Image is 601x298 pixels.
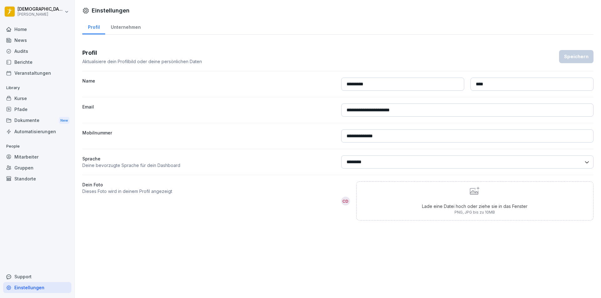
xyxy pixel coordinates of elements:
[3,151,71,162] a: Mitarbeiter
[92,6,130,15] h1: Einstellungen
[422,210,527,215] p: PNG, JPG bis zu 10MB
[82,181,335,188] label: Dein Foto
[3,24,71,35] a: Home
[3,173,71,184] a: Standorte
[82,129,335,143] label: Mobilnummer
[82,188,335,194] p: Dieses Foto wird in deinem Profil angezeigt
[59,117,69,124] div: New
[3,104,71,115] a: Pfade
[422,203,527,210] p: Lade eine Datei hoch oder ziehe sie in das Fenster
[3,46,71,57] a: Audits
[3,141,71,151] p: People
[82,18,105,34] a: Profil
[3,68,71,78] a: Veranstaltungen
[341,197,350,205] div: CD
[3,282,71,293] a: Einstellungen
[3,93,71,104] a: Kurse
[3,115,71,126] div: Dokumente
[82,78,335,91] label: Name
[18,12,63,17] p: [PERSON_NAME]
[82,104,335,117] label: Email
[82,58,202,65] p: Aktualisiere dein Profilbild oder deine persönlichen Daten
[82,155,335,162] p: Sprache
[18,7,63,12] p: [DEMOGRAPHIC_DATA] Dill
[3,115,71,126] a: DokumenteNew
[3,162,71,173] a: Gruppen
[82,162,335,169] p: Deine bevorzugte Sprache für dein Dashboard
[105,18,146,34] a: Unternehmen
[3,126,71,137] a: Automatisierungen
[559,50,593,63] button: Speichern
[580,277,595,292] iframe: Intercom live chat
[3,83,71,93] p: Library
[564,53,588,60] div: Speichern
[3,271,71,282] div: Support
[3,35,71,46] a: News
[82,48,202,57] h3: Profil
[3,57,71,68] a: Berichte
